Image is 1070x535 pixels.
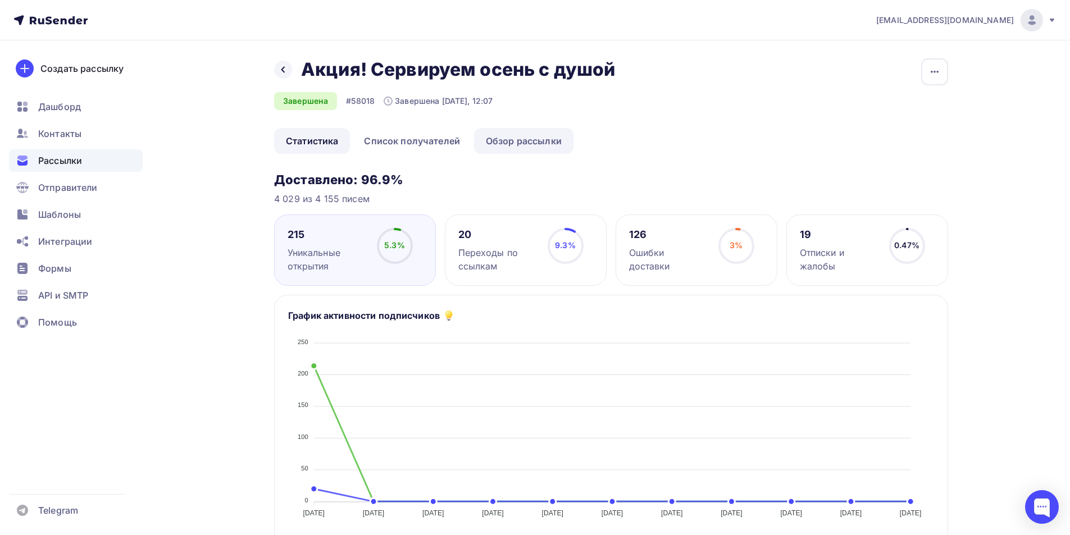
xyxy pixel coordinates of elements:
[730,240,743,250] span: 3%
[38,504,78,517] span: Telegram
[629,246,708,273] div: Ошибки доставки
[40,62,124,75] div: Создать рассылку
[38,289,88,302] span: API и SMTP
[274,172,948,188] h3: Доставлено: 96.9%
[38,127,81,140] span: Контакты
[298,339,308,345] tspan: 250
[458,246,538,273] div: Переходы по ссылкам
[38,235,92,248] span: Интеграции
[800,228,879,241] div: 19
[384,95,493,107] div: Завершена [DATE], 12:07
[38,181,98,194] span: Отправители
[800,246,879,273] div: Отписки и жалобы
[305,497,308,504] tspan: 0
[38,315,77,329] span: Помощь
[303,509,325,517] tspan: [DATE]
[298,433,308,440] tspan: 100
[38,154,82,167] span: Рассылки
[288,246,367,273] div: Уникальные открытия
[474,128,573,154] a: Обзор рассылки
[346,95,375,107] div: #58018
[9,176,143,199] a: Отправители
[458,228,538,241] div: 20
[555,240,576,250] span: 9.3%
[288,309,440,322] h5: График активности подписчиков
[541,509,563,517] tspan: [DATE]
[298,401,308,408] tspan: 150
[780,509,802,517] tspan: [DATE]
[352,128,472,154] a: Список получателей
[301,465,308,472] tspan: 50
[422,509,444,517] tspan: [DATE]
[840,509,862,517] tspan: [DATE]
[482,509,504,517] tspan: [DATE]
[38,100,81,113] span: Дашборд
[661,509,683,517] tspan: [DATE]
[274,92,337,110] div: Завершена
[894,240,919,250] span: 0.47%
[876,15,1014,26] span: [EMAIL_ADDRESS][DOMAIN_NAME]
[38,208,81,221] span: Шаблоны
[274,128,350,154] a: Статистика
[876,9,1057,31] a: [EMAIL_ADDRESS][DOMAIN_NAME]
[301,58,615,81] h2: Акция! Сервируем осень с душой
[384,240,405,250] span: 5.3%
[9,203,143,226] a: Шаблоны
[900,509,922,517] tspan: [DATE]
[721,509,743,517] tspan: [DATE]
[9,122,143,145] a: Контакты
[9,257,143,280] a: Формы
[363,509,385,517] tspan: [DATE]
[274,192,948,205] div: 4 029 из 4 155 писем
[38,262,71,275] span: Формы
[298,370,308,377] tspan: 200
[9,95,143,118] a: Дашборд
[629,228,708,241] div: 126
[602,509,623,517] tspan: [DATE]
[9,149,143,172] a: Рассылки
[288,228,367,241] div: 215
